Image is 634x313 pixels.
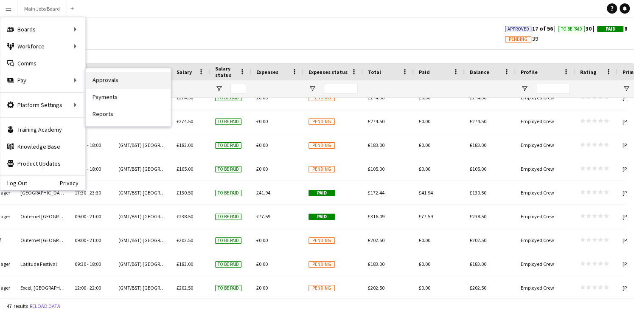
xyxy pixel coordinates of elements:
span: - [87,166,89,172]
div: (GMT/BST) [GEOGRAPHIC_DATA] [113,228,171,252]
span: £0.00 [256,261,268,267]
span: £0.00 [419,118,430,124]
a: Payments [86,89,171,106]
span: £130.50 [177,189,193,196]
span: To be paid [215,166,241,172]
span: £183.00 [470,261,486,267]
span: To be paid [215,214,241,220]
span: £274.50 [368,118,384,124]
button: Main Jobs Board [17,0,67,17]
a: Approvals [86,72,171,89]
span: £0.00 [419,261,430,267]
div: (GMT/BST) [GEOGRAPHIC_DATA] [113,181,171,204]
a: Product Updates [0,155,85,172]
span: To be paid [215,95,241,101]
span: £0.00 [256,166,268,172]
span: Balance [470,69,489,75]
input: Salary status Filter Input [230,84,246,94]
span: £130.50 [470,189,486,196]
span: Paid [309,214,335,220]
span: £202.50 [470,285,486,291]
span: Pending [309,118,335,125]
span: 09:00 [75,213,86,220]
span: 39 [505,35,538,42]
div: Excel, [GEOGRAPHIC_DATA] [15,276,70,299]
input: Profile Filter Input [536,84,570,94]
span: £274.50 [177,94,193,101]
span: £183.00 [177,261,193,267]
span: Employed Crew [521,94,554,101]
span: Employed Crew [521,213,554,220]
span: 17 of 56 [505,25,558,32]
button: Open Filter Menu [623,85,630,93]
span: Expenses status [309,69,348,75]
span: £0.00 [256,118,268,124]
span: £41.94 [419,189,433,196]
span: £238.50 [177,213,193,220]
span: Expenses [256,69,278,75]
span: - [87,142,89,148]
span: - [87,237,89,243]
button: Open Filter Menu [309,85,316,93]
div: (GMT/BST) [GEOGRAPHIC_DATA] [113,133,171,157]
span: £274.50 [470,118,486,124]
button: Reload data [28,302,62,311]
div: Platform Settings [0,96,85,113]
span: 09:00 [75,237,86,243]
span: £105.00 [368,166,384,172]
a: Reports [86,106,171,123]
span: £0.00 [419,94,430,101]
div: Boards [0,21,85,38]
span: £41.94 [256,189,270,196]
span: Total [368,69,381,75]
span: £0.00 [256,237,268,243]
span: Employed Crew [521,166,554,172]
div: (GMT/BST) [GEOGRAPHIC_DATA] [113,252,171,276]
span: Pending [309,142,335,149]
span: 18:00 [90,142,101,148]
div: Outernet [GEOGRAPHIC_DATA] [15,228,70,252]
span: To be paid [215,285,241,291]
span: Employed Crew [521,142,554,148]
span: £77.59 [256,213,270,220]
a: Comms [0,55,85,72]
span: Approved [508,26,529,32]
span: 18:00 [90,261,101,267]
span: Salary [177,69,192,75]
span: £274.50 [177,118,193,124]
span: £183.00 [470,142,486,148]
button: Open Filter Menu [521,85,528,93]
span: 12:00 [75,285,86,291]
span: 23:30 [90,189,101,196]
span: Pending [309,166,335,172]
span: £0.00 [419,237,430,243]
a: Log Out [0,180,27,186]
div: (GMT/BST) [GEOGRAPHIC_DATA] [113,205,171,228]
span: To be paid [215,142,241,149]
div: Pay [0,72,85,89]
span: 8 [597,25,627,32]
span: 22:00 [90,285,101,291]
span: Employed Crew [521,261,554,267]
div: Outernet [GEOGRAPHIC_DATA] [15,205,70,228]
div: Latitude Festival [15,252,70,276]
div: Workforce [0,38,85,55]
span: £0.00 [419,166,430,172]
span: £183.00 [368,142,384,148]
span: To Be Paid [561,26,582,32]
span: To be paid [215,261,241,268]
span: £202.50 [470,237,486,243]
span: - [87,213,89,220]
span: £238.50 [470,213,486,220]
span: £0.00 [419,285,430,291]
span: Pending [309,285,335,291]
span: - [87,285,89,291]
a: Training Academy [0,121,85,138]
span: To be paid [215,118,241,125]
span: Salary status [215,65,236,78]
span: 21:00 [90,213,101,220]
span: £77.59 [419,213,433,220]
span: Employed Crew [521,285,554,291]
span: Pending [509,37,527,42]
span: 09:30 [75,261,86,267]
